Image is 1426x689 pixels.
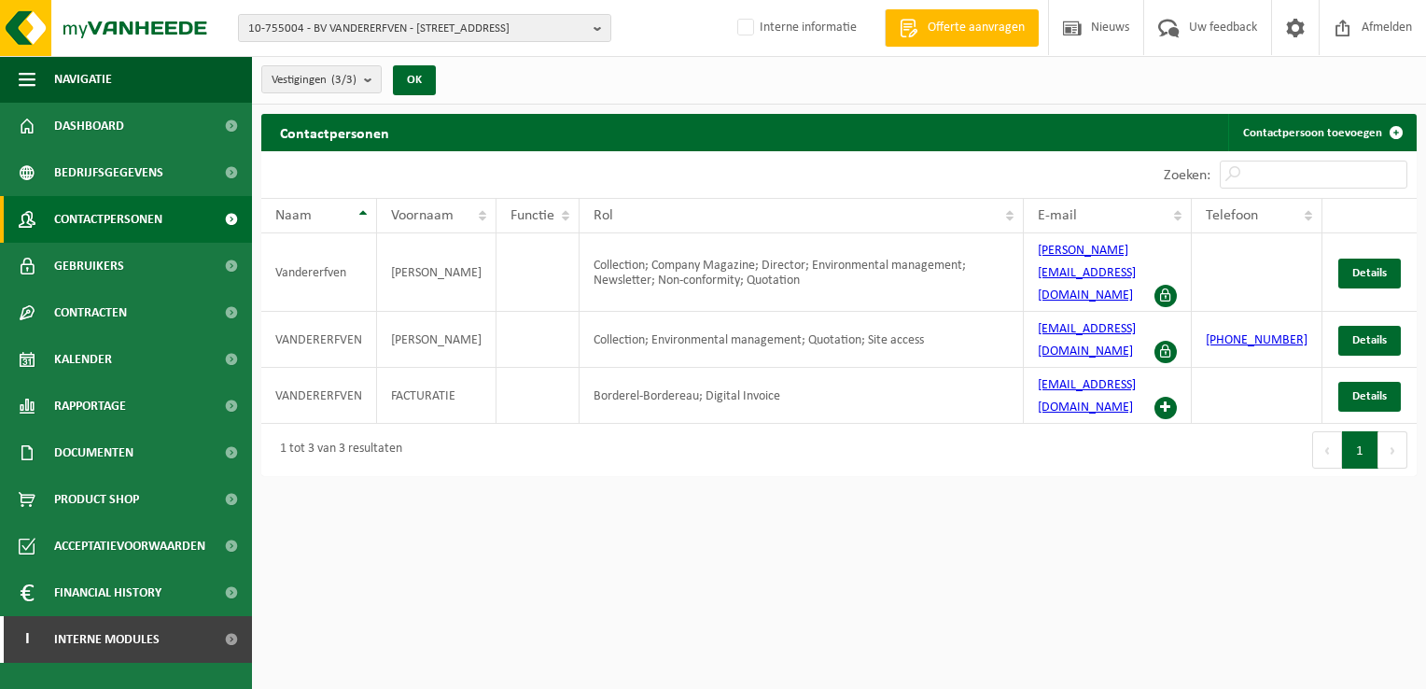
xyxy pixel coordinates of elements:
span: Product Shop [54,476,139,523]
a: Details [1338,326,1401,356]
td: VANDERERFVEN [261,312,377,368]
td: Borderel-Bordereau; Digital Invoice [580,368,1025,424]
td: [PERSON_NAME] [377,312,496,368]
span: Financial History [54,569,161,616]
span: Navigatie [54,56,112,103]
span: 10-755004 - BV VANDERERFVEN - [STREET_ADDRESS] [248,15,586,43]
label: Interne informatie [734,14,857,42]
span: Gebruikers [54,243,124,289]
span: Documenten [54,429,133,476]
a: [EMAIL_ADDRESS][DOMAIN_NAME] [1038,378,1136,415]
td: VANDERERFVEN [261,368,377,424]
a: Details [1338,382,1401,412]
label: Zoeken: [1164,168,1210,183]
span: Telefoon [1206,208,1258,223]
td: [PERSON_NAME] [377,233,496,312]
button: 1 [1342,431,1378,469]
span: Functie [510,208,554,223]
a: Offerte aanvragen [885,9,1039,47]
count: (3/3) [331,74,356,86]
span: Naam [275,208,312,223]
td: Collection; Company Magazine; Director; Environmental management; Newsletter; Non-conformity; Quo... [580,233,1025,312]
a: [PHONE_NUMBER] [1206,333,1307,347]
span: Kalender [54,336,112,383]
span: Acceptatievoorwaarden [54,523,205,569]
a: [EMAIL_ADDRESS][DOMAIN_NAME] [1038,322,1136,359]
td: Vandererfven [261,233,377,312]
span: Contracten [54,289,127,336]
button: Vestigingen(3/3) [261,65,382,93]
span: Dashboard [54,103,124,149]
button: 10-755004 - BV VANDERERFVEN - [STREET_ADDRESS] [238,14,611,42]
a: [PERSON_NAME][EMAIL_ADDRESS][DOMAIN_NAME] [1038,244,1136,302]
span: Details [1352,390,1387,402]
span: Interne modules [54,616,160,663]
h2: Contactpersonen [261,114,408,150]
span: Rol [594,208,613,223]
span: Rapportage [54,383,126,429]
div: 1 tot 3 van 3 resultaten [271,433,402,467]
span: E-mail [1038,208,1077,223]
button: OK [393,65,436,95]
a: Details [1338,259,1401,288]
span: Details [1352,267,1387,279]
span: Contactpersonen [54,196,162,243]
a: Contactpersoon toevoegen [1228,114,1415,151]
span: Details [1352,334,1387,346]
td: Collection; Environmental management; Quotation; Site access [580,312,1025,368]
span: Vestigingen [272,66,356,94]
td: FACTURATIE [377,368,496,424]
span: Bedrijfsgegevens [54,149,163,196]
button: Next [1378,431,1407,469]
span: Voornaam [391,208,454,223]
button: Previous [1312,431,1342,469]
span: Offerte aanvragen [923,19,1029,37]
span: I [19,616,35,663]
